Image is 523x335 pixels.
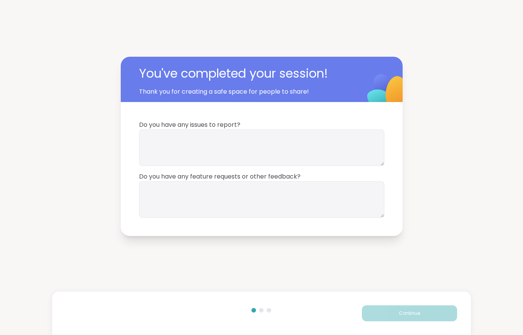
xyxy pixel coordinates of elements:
[349,54,425,130] img: ShareWell Logomark
[139,64,360,83] span: You've completed your session!
[399,310,420,317] span: Continue
[139,120,384,129] span: Do you have any issues to report?
[362,305,457,321] button: Continue
[139,172,384,181] span: Do you have any feature requests or other feedback?
[139,87,349,96] span: Thank you for creating a safe space for people to share!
